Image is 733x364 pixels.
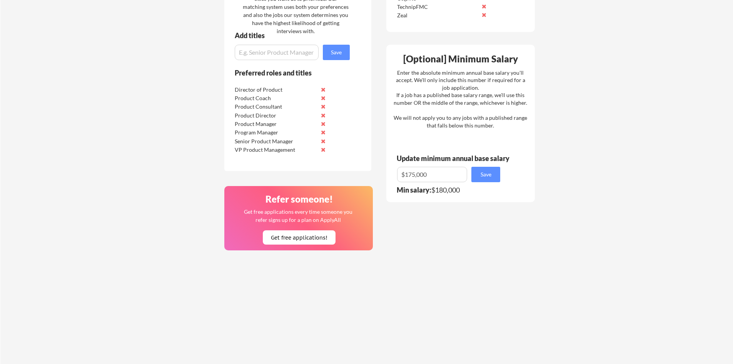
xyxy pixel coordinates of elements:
[389,54,532,64] div: [Optional] Minimum Salary
[235,45,319,60] input: E.g. Senior Product Manager
[394,69,527,129] div: Enter the absolute minimum annual base salary you'll accept. We'll only include this number if re...
[235,86,316,94] div: Director of Product
[263,230,336,245] button: Get free applications!
[397,186,505,193] div: $180,000
[397,3,478,11] div: TechnipFMC
[397,12,478,19] div: Zeal
[235,112,316,119] div: Product Director
[397,186,431,194] strong: Min salary:
[235,32,343,39] div: Add titles
[227,195,371,204] div: Refer someone!
[397,155,512,162] div: Update minimum annual base salary
[397,167,467,182] input: E.g. $100,000
[235,138,316,145] div: Senior Product Manager
[235,69,339,76] div: Preferred roles and titles
[235,94,316,102] div: Product Coach
[235,146,316,154] div: VP Product Management
[471,167,500,182] button: Save
[235,103,316,111] div: Product Consultant
[235,120,316,128] div: Product Manager
[323,45,350,60] button: Save
[243,208,353,224] div: Get free applications every time someone you refer signs up for a plan on ApplyAll
[235,129,316,136] div: Program Manager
